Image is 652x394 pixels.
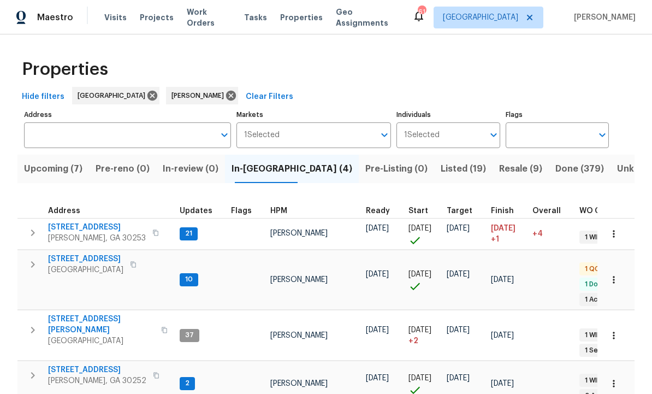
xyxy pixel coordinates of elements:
[555,161,604,177] span: Done (379)
[17,87,69,107] button: Hide filters
[181,229,197,238] span: 21
[580,331,605,340] span: 1 WIP
[580,295,626,304] span: 1 Accepted
[580,233,605,242] span: 1 WIP
[72,87,159,104] div: [GEOGRAPHIC_DATA]
[48,233,146,244] span: [PERSON_NAME], GA 30253
[447,207,472,215] span: Target
[187,7,231,28] span: Work Orders
[181,275,197,284] span: 10
[595,127,610,143] button: Open
[24,161,82,177] span: Upcoming (7)
[232,161,352,177] span: In-[GEOGRAPHIC_DATA] (4)
[366,225,389,232] span: [DATE]
[96,161,150,177] span: Pre-reno (0)
[48,222,146,233] span: [STREET_ADDRESS]
[447,326,470,334] span: [DATE]
[408,336,418,346] span: + 2
[491,207,524,215] div: Projected renovation finish date
[48,314,155,336] span: [STREET_ADDRESS][PERSON_NAME]
[280,12,323,23] span: Properties
[241,87,298,107] button: Clear Filters
[270,380,328,387] span: [PERSON_NAME]
[171,90,228,101] span: [PERSON_NAME]
[408,326,431,334] span: [DATE]
[48,375,146,386] span: [PERSON_NAME], GA 30252
[78,90,150,101] span: [GEOGRAPHIC_DATA]
[579,207,639,215] span: WO Completion
[22,90,64,104] span: Hide filters
[48,207,80,215] span: Address
[408,207,428,215] span: Start
[231,207,252,215] span: Flags
[491,207,514,215] span: Finish
[408,207,438,215] div: Actual renovation start date
[487,218,528,249] td: Scheduled to finish 1 day(s) late
[48,336,155,346] span: [GEOGRAPHIC_DATA]
[244,14,267,21] span: Tasks
[366,270,389,278] span: [DATE]
[441,161,486,177] span: Listed (19)
[37,12,73,23] span: Maestro
[104,12,127,23] span: Visits
[48,264,123,275] span: [GEOGRAPHIC_DATA]
[244,131,280,140] span: 1 Selected
[246,90,293,104] span: Clear Filters
[408,270,431,278] span: [DATE]
[270,276,328,284] span: [PERSON_NAME]
[404,310,442,361] td: Project started 2 days late
[336,7,399,28] span: Geo Assignments
[443,12,518,23] span: [GEOGRAPHIC_DATA]
[365,161,428,177] span: Pre-Listing (0)
[532,230,543,238] span: +4
[396,111,500,118] label: Individuals
[418,7,425,17] div: 61
[140,12,174,23] span: Projects
[532,207,571,215] div: Days past target finish date
[408,225,431,232] span: [DATE]
[24,111,231,118] label: Address
[580,280,610,289] span: 1 Done
[181,379,194,388] span: 2
[270,207,287,215] span: HPM
[236,111,392,118] label: Markets
[366,374,389,382] span: [DATE]
[447,225,470,232] span: [DATE]
[499,161,542,177] span: Resale (9)
[491,276,514,284] span: [DATE]
[580,376,605,385] span: 1 WIP
[447,207,482,215] div: Target renovation project end date
[180,207,212,215] span: Updates
[580,264,604,274] span: 1 QC
[270,230,328,237] span: [PERSON_NAME]
[181,331,198,340] span: 37
[366,207,400,215] div: Earliest renovation start date (first business day after COE or Checkout)
[377,127,392,143] button: Open
[506,111,609,118] label: Flags
[580,346,609,355] span: 1 Sent
[163,161,218,177] span: In-review (0)
[491,332,514,339] span: [DATE]
[404,131,440,140] span: 1 Selected
[270,332,328,339] span: [PERSON_NAME]
[366,326,389,334] span: [DATE]
[491,380,514,387] span: [DATE]
[217,127,232,143] button: Open
[447,270,470,278] span: [DATE]
[532,207,561,215] span: Overall
[48,364,146,375] span: [STREET_ADDRESS]
[166,87,238,104] div: [PERSON_NAME]
[48,254,123,264] span: [STREET_ADDRESS]
[404,218,442,249] td: Project started on time
[528,218,575,249] td: 4 day(s) past target finish date
[408,374,431,382] span: [DATE]
[404,250,442,310] td: Project started on time
[491,234,499,245] span: +1
[447,374,470,382] span: [DATE]
[366,207,390,215] span: Ready
[22,64,108,75] span: Properties
[486,127,501,143] button: Open
[570,12,636,23] span: [PERSON_NAME]
[491,225,515,232] span: [DATE]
